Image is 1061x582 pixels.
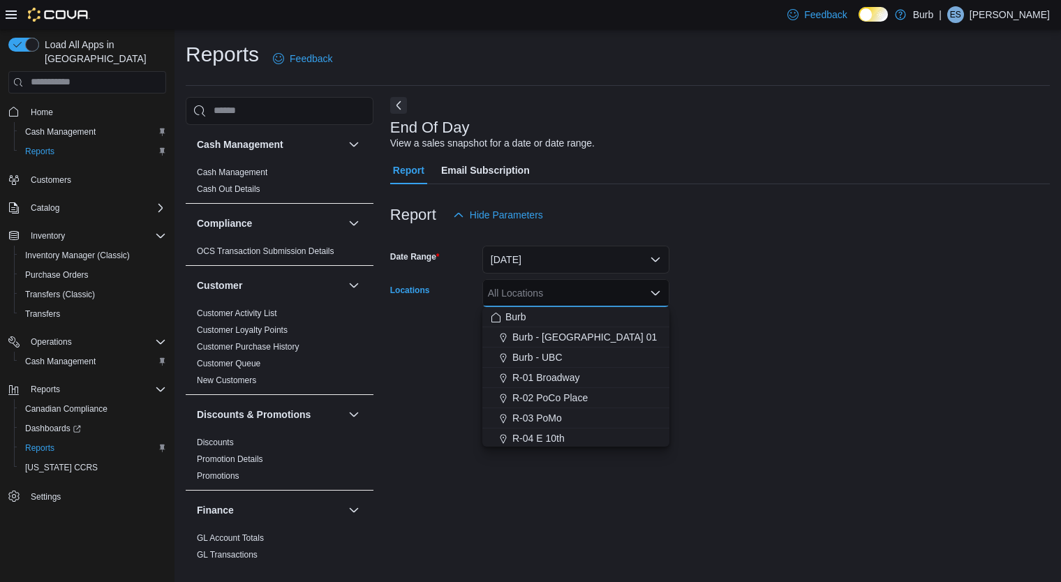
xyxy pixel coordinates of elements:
[197,308,277,318] a: Customer Activity List
[3,170,172,190] button: Customers
[31,202,59,214] span: Catalog
[31,384,60,395] span: Reports
[197,454,263,465] span: Promotion Details
[512,431,565,445] span: R-04 E 10th
[25,227,166,244] span: Inventory
[197,454,263,464] a: Promotion Details
[31,491,61,502] span: Settings
[859,7,888,22] input: Dark Mode
[197,408,311,421] h3: Discounts & Promotions
[31,174,71,186] span: Customers
[20,267,94,283] a: Purchase Orders
[3,486,172,506] button: Settings
[804,8,847,22] span: Feedback
[939,6,942,23] p: |
[197,308,277,319] span: Customer Activity List
[20,353,166,370] span: Cash Management
[197,341,299,352] span: Customer Purchase History
[197,278,343,292] button: Customer
[20,306,66,322] a: Transfers
[25,200,65,216] button: Catalog
[25,104,59,121] a: Home
[512,391,588,405] span: R-02 PoCo Place
[3,226,172,246] button: Inventory
[390,136,595,151] div: View a sales snapshot for a date or date range.
[197,342,299,352] a: Customer Purchase History
[20,286,166,303] span: Transfers (Classic)
[20,420,87,437] a: Dashboards
[25,334,166,350] span: Operations
[25,308,60,320] span: Transfers
[390,285,430,296] label: Locations
[20,401,166,417] span: Canadian Compliance
[197,216,343,230] button: Compliance
[390,97,407,114] button: Next
[197,246,334,257] span: OCS Transaction Submission Details
[25,423,81,434] span: Dashboards
[346,502,362,518] button: Finance
[3,332,172,352] button: Operations
[197,278,242,292] h3: Customer
[186,434,373,490] div: Discounts & Promotions
[14,438,172,458] button: Reports
[25,381,66,398] button: Reports
[20,124,101,140] a: Cash Management
[197,470,239,482] span: Promotions
[197,358,260,369] span: Customer Queue
[970,6,1050,23] p: [PERSON_NAME]
[25,126,96,137] span: Cash Management
[482,348,669,368] button: Burb - UBC
[14,142,172,161] button: Reports
[197,408,343,421] button: Discounts & Promotions
[31,107,53,118] span: Home
[482,408,669,428] button: R-03 PoMo
[20,286,101,303] a: Transfers (Classic)
[14,304,172,324] button: Transfers
[25,442,54,454] span: Reports
[20,459,103,476] a: [US_STATE] CCRS
[197,246,334,256] a: OCS Transaction Submission Details
[482,388,669,408] button: R-02 PoCo Place
[197,216,252,230] h3: Compliance
[20,247,166,264] span: Inventory Manager (Classic)
[290,52,332,66] span: Feedback
[14,419,172,438] a: Dashboards
[913,6,934,23] p: Burb
[20,459,166,476] span: Washington CCRS
[31,336,72,348] span: Operations
[25,488,66,505] a: Settings
[39,38,166,66] span: Load All Apps in [GEOGRAPHIC_DATA]
[267,45,338,73] a: Feedback
[346,136,362,153] button: Cash Management
[14,265,172,285] button: Purchase Orders
[650,288,661,299] button: Close list of options
[25,356,96,367] span: Cash Management
[197,325,288,335] a: Customer Loyalty Points
[14,246,172,265] button: Inventory Manager (Classic)
[197,550,258,560] a: GL Transactions
[20,440,166,456] span: Reports
[390,119,470,136] h3: End Of Day
[25,289,95,300] span: Transfers (Classic)
[197,471,239,481] a: Promotions
[505,310,526,324] span: Burb
[20,124,166,140] span: Cash Management
[25,269,89,281] span: Purchase Orders
[197,549,258,560] span: GL Transactions
[25,103,166,121] span: Home
[25,462,98,473] span: [US_STATE] CCRS
[512,371,580,385] span: R-01 Broadway
[947,6,964,23] div: Emma Specht
[197,375,256,386] span: New Customers
[31,230,65,241] span: Inventory
[346,277,362,294] button: Customer
[197,184,260,194] a: Cash Out Details
[197,137,343,151] button: Cash Management
[186,305,373,394] div: Customer
[3,102,172,122] button: Home
[447,201,549,229] button: Hide Parameters
[20,143,166,160] span: Reports
[20,401,113,417] a: Canadian Compliance
[186,243,373,265] div: Compliance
